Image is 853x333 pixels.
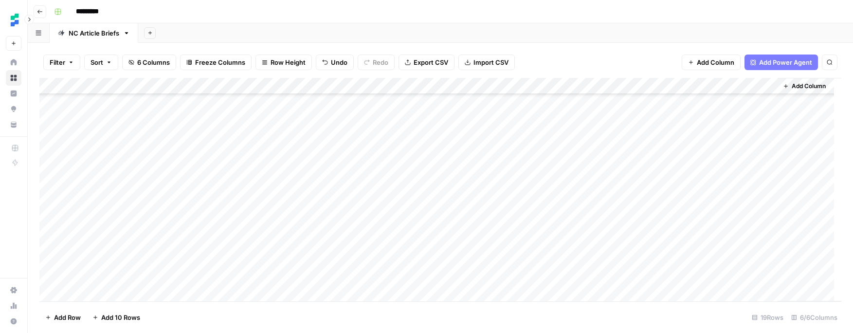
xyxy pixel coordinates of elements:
[697,57,734,67] span: Add Column
[50,23,138,43] a: NC Article Briefs
[54,313,81,322] span: Add Row
[91,57,103,67] span: Sort
[792,82,826,91] span: Add Column
[458,55,515,70] button: Import CSV
[6,117,21,132] a: Your Data
[414,57,448,67] span: Export CSV
[6,282,21,298] a: Settings
[6,55,21,70] a: Home
[69,28,119,38] div: NC Article Briefs
[101,313,140,322] span: Add 10 Rows
[6,314,21,329] button: Help + Support
[331,57,347,67] span: Undo
[137,57,170,67] span: 6 Columns
[473,57,508,67] span: Import CSV
[682,55,741,70] button: Add Column
[787,310,841,325] div: 6/6 Columns
[255,55,312,70] button: Row Height
[748,310,787,325] div: 19 Rows
[759,57,812,67] span: Add Power Agent
[399,55,454,70] button: Export CSV
[6,11,23,29] img: Ten Speed Logo
[373,57,388,67] span: Redo
[6,8,21,32] button: Workspace: Ten Speed
[50,57,65,67] span: Filter
[122,55,176,70] button: 6 Columns
[271,57,306,67] span: Row Height
[6,298,21,314] a: Usage
[6,70,21,86] a: Browse
[195,57,245,67] span: Freeze Columns
[744,55,818,70] button: Add Power Agent
[39,310,87,325] button: Add Row
[6,86,21,101] a: Insights
[6,101,21,117] a: Opportunities
[358,55,395,70] button: Redo
[316,55,354,70] button: Undo
[87,310,146,325] button: Add 10 Rows
[43,55,80,70] button: Filter
[180,55,252,70] button: Freeze Columns
[84,55,118,70] button: Sort
[779,80,830,92] button: Add Column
